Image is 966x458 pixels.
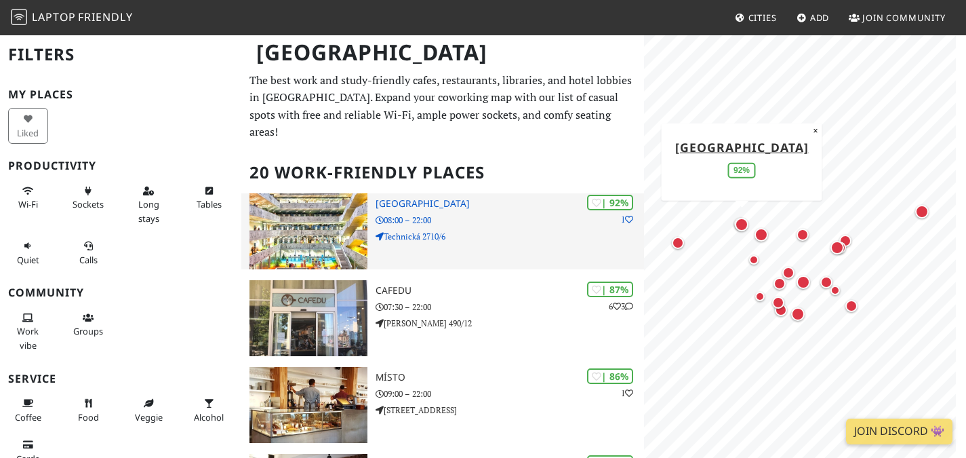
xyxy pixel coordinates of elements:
[249,280,367,356] img: Cafedu
[135,411,163,423] span: Veggie
[769,294,787,311] div: Map marker
[791,5,835,30] a: Add
[621,387,633,400] p: 1
[746,252,762,268] div: Map marker
[376,230,644,243] p: Technická 2710/6
[138,198,159,224] span: Long stays
[249,367,367,443] img: Místo
[8,286,233,299] h3: Community
[8,159,233,172] h3: Productivity
[376,285,644,297] h3: Cafedu
[732,215,751,234] div: Map marker
[810,12,830,24] span: Add
[189,180,229,216] button: Tables
[194,411,224,423] span: Alcohol
[669,234,687,252] div: Map marker
[68,235,108,271] button: Calls
[675,138,809,155] a: [GEOGRAPHIC_DATA]
[241,367,644,443] a: Místo | 86% 1 Místo 09:00 – 22:00 [STREET_ADDRESS]
[197,198,222,210] span: Work-friendly tables
[8,307,48,356] button: Work vibe
[780,264,797,282] div: Map marker
[731,215,749,233] div: Map marker
[15,411,41,423] span: Coffee
[8,34,233,75] h2: Filters
[728,162,755,178] div: 92%
[11,9,27,25] img: LaptopFriendly
[752,225,771,244] div: Map marker
[129,180,169,229] button: Long stays
[8,180,48,216] button: Wi-Fi
[828,238,847,257] div: Map marker
[827,282,843,299] div: Map marker
[609,300,633,313] p: 6 3
[68,307,108,343] button: Groups
[249,72,636,141] p: The best work and study-friendly cafes, restaurants, libraries, and hotel lobbies in [GEOGRAPHIC_...
[376,301,644,313] p: 07:30 – 22:00
[376,372,644,383] h3: Místo
[249,152,636,193] h2: 20 Work-Friendly Places
[17,325,39,351] span: People working
[771,275,788,292] div: Map marker
[587,282,633,297] div: | 87%
[837,232,854,250] div: Map marker
[809,123,822,138] button: Close popup
[73,198,104,210] span: Power sockets
[376,317,644,330] p: [PERSON_NAME] 490/12
[376,214,644,227] p: 08:00 – 22:00
[17,254,39,266] span: Quiet
[862,12,946,24] span: Join Community
[912,202,931,221] div: Map marker
[621,213,633,226] p: 1
[68,180,108,216] button: Sockets
[729,5,782,30] a: Cities
[8,373,233,385] h3: Service
[794,226,811,244] div: Map marker
[11,6,133,30] a: LaptopFriendly LaptopFriendly
[376,404,644,417] p: [STREET_ADDRESS]
[752,288,768,305] div: Map marker
[78,9,132,24] span: Friendly
[794,273,813,292] div: Map marker
[245,34,641,71] h1: [GEOGRAPHIC_DATA]
[587,195,633,210] div: | 92%
[788,305,807,324] div: Map marker
[68,392,108,428] button: Food
[376,387,644,400] p: 09:00 – 22:00
[587,368,633,384] div: | 86%
[129,392,169,428] button: Veggie
[78,411,99,423] span: Food
[376,198,644,210] h3: [GEOGRAPHIC_DATA]
[8,235,48,271] button: Quiet
[18,198,38,210] span: Stable Wi-Fi
[241,280,644,356] a: Cafedu | 87% 63 Cafedu 07:30 – 22:00 [PERSON_NAME] 490/12
[818,273,835,291] div: Map marker
[241,193,644,269] a: National Library of Technology | 92% 1 [GEOGRAPHIC_DATA] 08:00 – 22:00 Technická 2710/6
[772,301,790,319] div: Map marker
[32,9,76,24] span: Laptop
[79,254,98,266] span: Video/audio calls
[189,392,229,428] button: Alcohol
[73,325,103,337] span: Group tables
[249,193,367,269] img: National Library of Technology
[846,419,952,444] a: Join Discord 👾
[8,392,48,428] button: Coffee
[843,5,951,30] a: Join Community
[843,297,860,315] div: Map marker
[8,88,233,101] h3: My Places
[748,12,777,24] span: Cities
